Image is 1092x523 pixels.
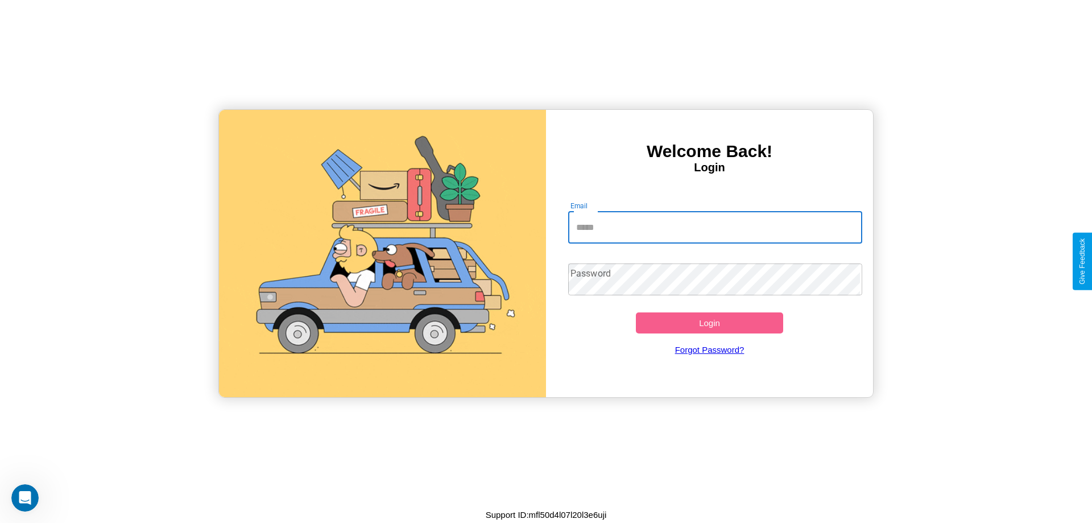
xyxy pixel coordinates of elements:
div: Give Feedback [1078,238,1086,285]
h4: Login [546,161,873,174]
a: Forgot Password? [562,333,857,366]
iframe: Intercom live chat [11,484,39,512]
h3: Welcome Back! [546,142,873,161]
p: Support ID: mfl50d4l07l20l3e6uji [486,507,607,522]
label: Email [570,201,588,211]
button: Login [636,312,783,333]
img: gif [219,110,546,397]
